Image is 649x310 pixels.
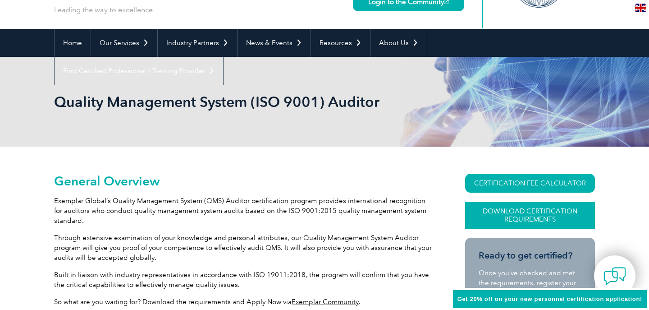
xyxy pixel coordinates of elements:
[54,196,433,226] p: Exemplar Global’s Quality Management System (QMS) Auditor certification program provides internat...
[292,298,359,306] a: Exemplar Community
[479,268,581,298] p: Once you’ve checked and met the requirements, register your details and Apply Now at
[158,29,237,57] a: Industry Partners
[54,297,433,307] p: So what are you waiting for? Download the requirements and Apply Now via .
[479,250,581,261] h3: Ready to get certified?
[54,174,433,188] h2: General Overview
[55,57,223,85] a: Find Certified Professional / Training Provider
[603,265,626,287] img: contact-chat.png
[54,233,433,263] p: Through extensive examination of your knowledge and personal attributes, our Quality Management S...
[370,29,427,57] a: About Us
[635,4,646,12] img: en
[457,296,642,302] span: Get 20% off on your new personnel certification application!
[311,29,370,57] a: Resources
[465,202,595,229] a: Download Certification Requirements
[54,5,153,15] p: Leading the way to excellence
[54,270,433,290] p: Built in liaison with industry representatives in accordance with ISO 19011:2018, the program wil...
[465,174,595,193] a: CERTIFICATION FEE CALCULATOR
[238,29,311,57] a: News & Events
[91,29,157,57] a: Our Services
[54,93,400,111] h1: Quality Management System (ISO 9001) Auditor
[55,29,91,57] a: Home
